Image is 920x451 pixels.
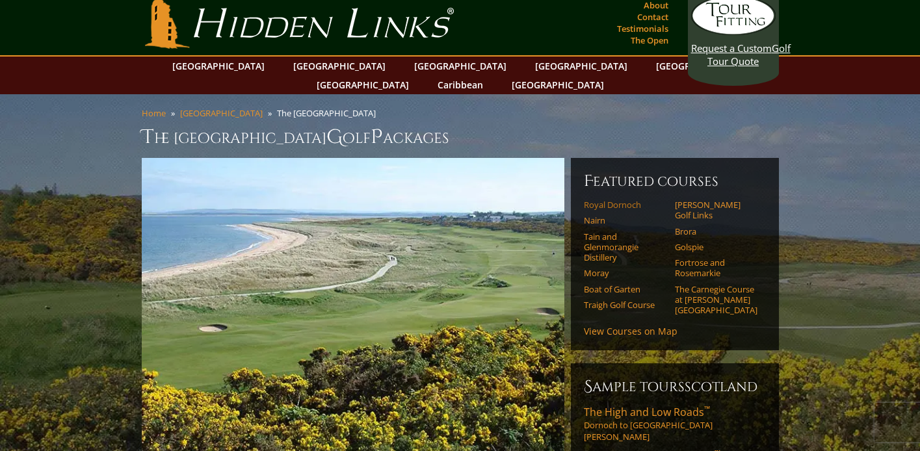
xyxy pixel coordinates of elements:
a: [GEOGRAPHIC_DATA] [408,57,513,75]
span: Request a Custom [691,42,772,55]
a: Fortrose and Rosemarkie [675,257,757,279]
a: Traigh Golf Course [584,300,666,310]
a: [GEOGRAPHIC_DATA] [287,57,392,75]
a: [PERSON_NAME] Golf Links [675,200,757,221]
a: Tain and Glenmorangie Distillery [584,231,666,263]
span: G [326,124,343,150]
a: View Courses on Map [584,325,677,337]
a: [GEOGRAPHIC_DATA] [310,75,415,94]
a: Testimonials [614,19,672,38]
h6: Featured Courses [584,171,766,192]
a: The Open [627,31,672,49]
a: The High and Low Roads™Dornoch to [GEOGRAPHIC_DATA][PERSON_NAME] [584,405,766,443]
a: [GEOGRAPHIC_DATA] [180,107,263,119]
a: [GEOGRAPHIC_DATA] [650,57,755,75]
a: Home [142,107,166,119]
h6: Sample ToursScotland [584,376,766,397]
a: Contact [634,8,672,26]
a: Caribbean [431,75,490,94]
a: [GEOGRAPHIC_DATA] [505,75,611,94]
li: The [GEOGRAPHIC_DATA] [277,107,381,119]
sup: ™ [704,404,710,415]
a: Brora [675,226,757,237]
a: Royal Dornoch [584,200,666,210]
a: [GEOGRAPHIC_DATA] [166,57,271,75]
span: P [371,124,383,150]
a: Golspie [675,242,757,252]
h1: The [GEOGRAPHIC_DATA] olf ackages [142,124,779,150]
a: Boat of Garten [584,284,666,294]
span: The High and Low Roads [584,405,710,419]
a: The Carnegie Course at [PERSON_NAME][GEOGRAPHIC_DATA] [675,284,757,316]
a: Nairn [584,215,666,225]
a: [GEOGRAPHIC_DATA] [529,57,634,75]
a: Moray [584,268,666,278]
